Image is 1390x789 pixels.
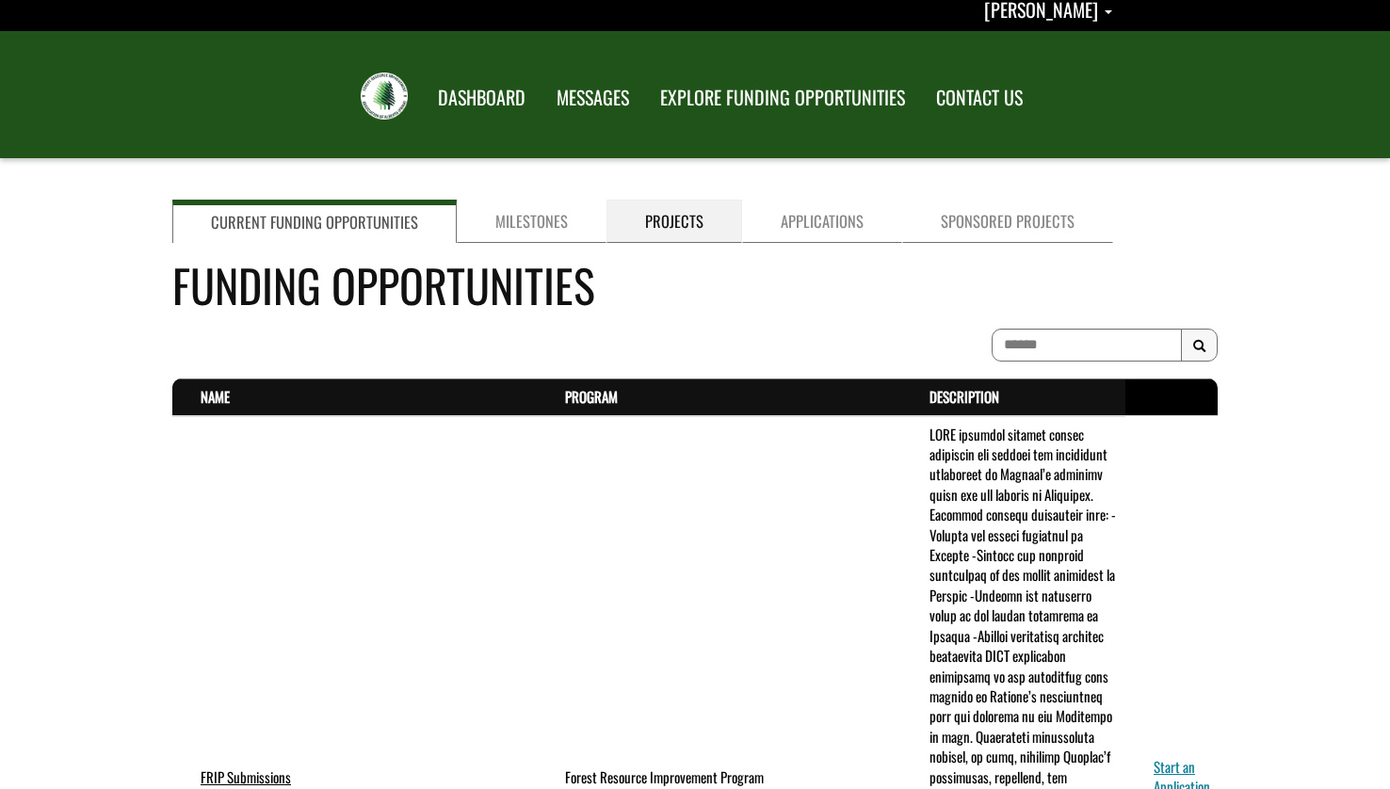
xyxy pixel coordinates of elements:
[606,200,742,243] a: Projects
[361,72,408,120] img: FRIAA Submissions Portal
[201,386,230,407] a: Name
[457,200,606,243] a: Milestones
[421,69,1037,121] nav: Main Navigation
[929,386,999,407] a: Description
[742,200,902,243] a: Applications
[172,251,1218,318] h4: Funding Opportunities
[201,766,291,787] a: FRIP Submissions
[172,200,457,243] a: Current Funding Opportunities
[542,74,643,121] a: MESSAGES
[1181,329,1218,362] button: Search Results
[565,386,618,407] a: Program
[424,74,540,121] a: DASHBOARD
[922,74,1037,121] a: CONTACT US
[902,200,1113,243] a: Sponsored Projects
[646,74,919,121] a: EXPLORE FUNDING OPPORTUNITIES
